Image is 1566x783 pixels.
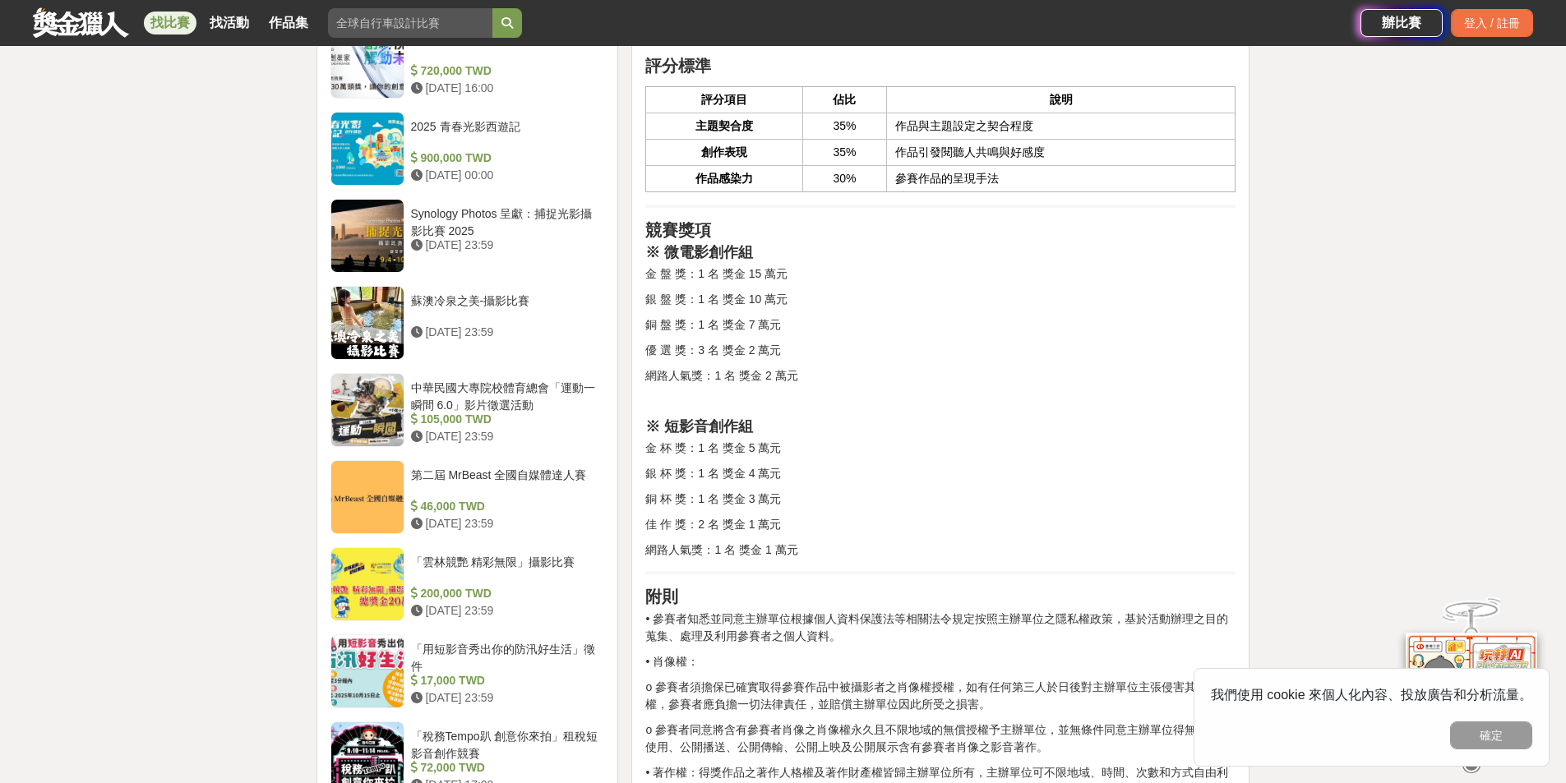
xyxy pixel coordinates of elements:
[330,634,605,708] a: 「用短影音秀出你的防汛好生活」徵件 17,000 TWD [DATE] 23:59
[646,139,802,165] th: 創作表現
[411,167,598,184] div: [DATE] 00:00
[645,440,1236,457] p: 金 杯 獎：1 名 獎金 5 萬元
[645,541,1236,559] p: 網路人氣獎：1 名 獎金 1 萬元
[802,86,886,113] th: 佔比
[645,465,1236,482] p: 銀 杯 獎：1 名 獎金 4 萬元
[645,265,1236,283] p: 金 盤 獎：1 名 獎金 15 萬元
[411,672,598,689] div: 17,000 TWD
[645,610,1236,645] p: • 參賽者知悉並同意主辦單位根據個人資料保護法等相關法令規定按照主辦單位之隱私權政策，基於活動辦理之目的蒐集、處理及利用參賽者之個人資料。
[645,516,1236,533] p: 佳 作 獎：2 名 獎金 1 萬元
[411,411,598,428] div: 105,000 TWD
[802,113,886,139] td: 35%
[330,286,605,360] a: 蘇澳冷泉之美-攝影比賽 [DATE] 23:59
[1450,721,1532,749] button: 確定
[203,12,256,35] a: 找活動
[645,367,1236,385] p: 網路人氣獎：1 名 獎金 2 萬元
[645,342,1236,359] p: 優 選 獎：3 名 獎金 2 萬元
[646,165,802,191] th: 作品感染力
[1360,9,1443,37] a: 辦比賽
[1451,9,1533,37] div: 登入 / 註冊
[411,118,598,150] div: 2025 青春光影西遊記
[411,292,598,324] div: 蘇澳冷泉之美-攝影比賽
[330,25,605,99] a: 2025 康寧創星家 - 創新應用競賽 720,000 TWD [DATE] 16:00
[645,57,711,75] strong: 評分標準
[411,689,598,707] div: [DATE] 23:59
[411,602,598,619] div: [DATE] 23:59
[411,585,598,602] div: 200,000 TWD
[144,12,196,35] a: 找比賽
[645,244,753,260] strong: ※ 微電影創作組
[1406,633,1537,742] img: d2146d9a-e6f6-4337-9592-8cefde37ba6b.png
[411,380,598,411] div: 中華民國大專院校體育總會「運動一瞬間 6.0」影片徵選活動
[411,759,598,776] div: 72,000 TWD
[802,165,886,191] td: 30%
[411,554,598,585] div: 「雲林競艷 精彩無限」攝影比賽
[328,8,492,38] input: 全球自行車設計比賽
[646,86,802,113] th: 評分項目
[802,139,886,165] td: 35%
[1211,688,1532,702] span: 我們使用 cookie 來個人化內容、投放廣告和分析流量。
[645,679,1236,713] p: o 參賽者須擔保已確實取得參賽作品中被攝影者之肖像權授權，如有任何第三人於日後對主辦單位主張侵害其肖像權，參賽者應負擔一切法律責任，並賠償主辦單位因此所受之損害。
[645,587,678,606] strong: 附則
[411,428,598,445] div: [DATE] 23:59
[330,460,605,534] a: 第二屆 MrBeast 全國自媒體達人賽 46,000 TWD [DATE] 23:59
[645,316,1236,334] p: 銅 盤 獎：1 名 獎金 7 萬元
[887,113,1236,139] td: 作品與主題設定之契合程度
[411,467,598,498] div: 第二屆 MrBeast 全國自媒體達人賽
[411,728,598,759] div: 「稅務Tempo趴 創意你來拍」租稅短影音創作競賽
[330,112,605,186] a: 2025 青春光影西遊記 900,000 TWD [DATE] 00:00
[887,139,1236,165] td: 作品引發閱聽人共鳴與好感度
[645,291,1236,308] p: 銀 盤 獎：1 名 獎金 10 萬元
[411,80,598,97] div: [DATE] 16:00
[411,62,598,80] div: 720,000 TWD
[411,237,598,254] div: [DATE] 23:59
[645,221,711,239] strong: 競賽獎項
[645,721,1236,756] p: o 參賽者同意將含有參賽者肖像之肖像權永久且不限地域的無償授權予主辦單位，並無條件同意主辦單位得無償自由使用、公開播送、公開傳輸、公開上映及公開展示含有參賽者肖像之影音著作。
[330,547,605,621] a: 「雲林競艷 精彩無限」攝影比賽 200,000 TWD [DATE] 23:59
[887,86,1236,113] th: 說明
[411,205,598,237] div: Synology Photos 呈獻：捕捉光影攝影比賽 2025
[411,150,598,167] div: 900,000 TWD
[411,31,598,62] div: 2025 康寧創星家 - 創新應用競賽
[262,12,315,35] a: 作品集
[411,498,598,515] div: 46,000 TWD
[411,515,598,532] div: [DATE] 23:59
[887,165,1236,191] td: 參賽作品的呈現手法
[411,324,598,341] div: [DATE] 23:59
[645,653,1236,670] p: • 肖像權：
[646,113,802,139] th: 主題契合度
[645,491,1236,508] p: 銅 杯 獎：1 名 獎金 3 萬元
[411,641,598,672] div: 「用短影音秀出你的防汛好生活」徵件
[330,199,605,273] a: Synology Photos 呈獻：捕捉光影攝影比賽 2025 [DATE] 23:59
[645,418,753,435] strong: ※ 短影音創作組
[330,373,605,447] a: 中華民國大專院校體育總會「運動一瞬間 6.0」影片徵選活動 105,000 TWD [DATE] 23:59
